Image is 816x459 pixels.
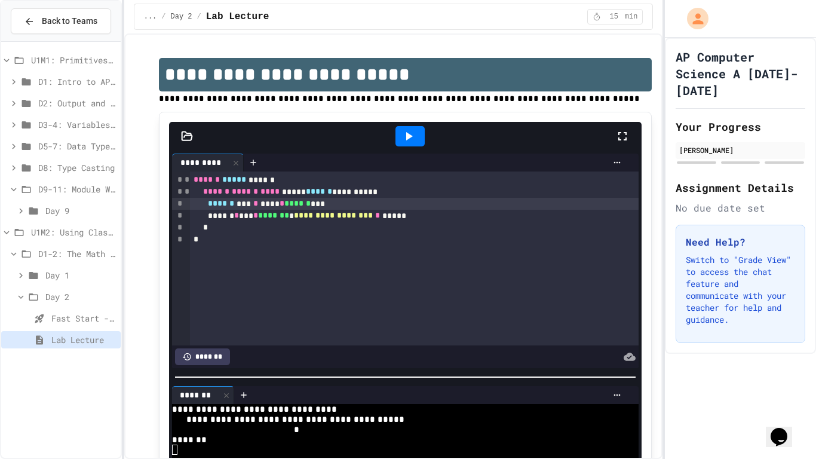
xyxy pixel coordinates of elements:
[38,140,116,152] span: D5-7: Data Types and Number Calculations
[31,54,116,66] span: U1M1: Primitives, Variables, Basic I/O
[45,269,116,281] span: Day 1
[144,12,157,22] span: ...
[206,10,269,24] span: Lab Lecture
[679,145,802,155] div: [PERSON_NAME]
[625,12,638,22] span: min
[676,48,805,99] h1: AP Computer Science A [DATE]-[DATE]
[766,411,804,447] iframe: chat widget
[197,12,201,22] span: /
[38,75,116,88] span: D1: Intro to APCSA
[676,179,805,196] h2: Assignment Details
[674,5,711,32] div: My Account
[38,183,116,195] span: D9-11: Module Wrap Up
[686,254,795,326] p: Switch to "Grade View" to access the chat feature and communicate with your teacher for help and ...
[31,226,116,238] span: U1M2: Using Classes and Objects
[51,333,116,346] span: Lab Lecture
[676,118,805,135] h2: Your Progress
[38,118,116,131] span: D3-4: Variables and Input
[171,12,192,22] span: Day 2
[686,235,795,249] h3: Need Help?
[38,161,116,174] span: D8: Type Casting
[51,312,116,325] span: Fast Start - Quiz
[676,201,805,215] div: No due date set
[45,290,116,303] span: Day 2
[42,15,97,27] span: Back to Teams
[45,204,116,217] span: Day 9
[38,97,116,109] span: D2: Output and Compiling Code
[38,247,116,260] span: D1-2: The Math Class
[161,12,165,22] span: /
[11,8,111,34] button: Back to Teams
[605,12,624,22] span: 15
